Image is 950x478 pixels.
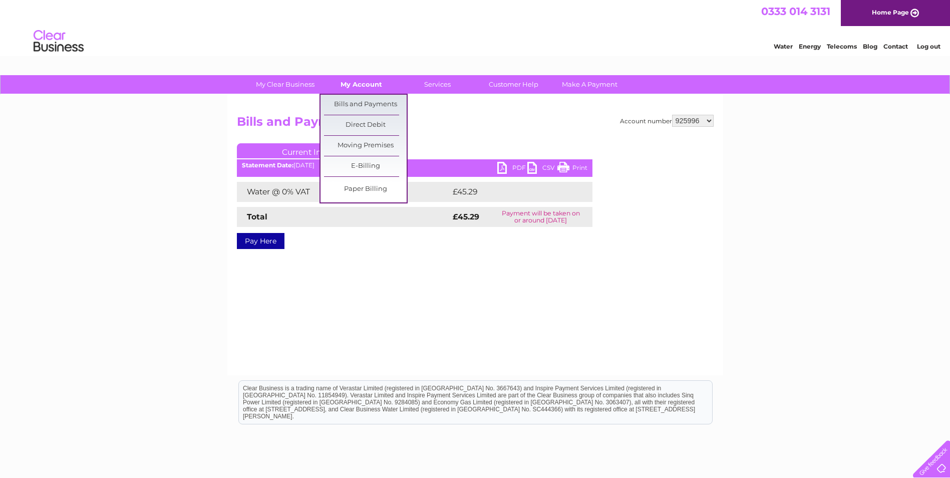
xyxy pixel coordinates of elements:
a: Energy [799,43,821,50]
a: Blog [863,43,877,50]
b: Statement Date: [242,161,293,169]
a: Print [557,162,587,176]
a: Current Invoice [237,143,387,158]
a: Log out [917,43,940,50]
a: My Account [320,75,403,94]
a: PDF [497,162,527,176]
a: My Clear Business [244,75,327,94]
a: CSV [527,162,557,176]
a: Bills and Payments [324,95,407,115]
a: Pay Here [237,233,284,249]
a: Water [774,43,793,50]
a: Telecoms [827,43,857,50]
td: Payment will be taken on or around [DATE] [489,207,592,227]
a: 0333 014 3131 [761,5,830,18]
a: E-Billing [324,156,407,176]
strong: £45.29 [453,212,479,221]
h2: Bills and Payments [237,115,714,134]
div: Clear Business is a trading name of Verastar Limited (registered in [GEOGRAPHIC_DATA] No. 3667643... [239,6,712,49]
a: Services [396,75,479,94]
td: Water @ 0% VAT [237,182,450,202]
a: Moving Premises [324,136,407,156]
a: Customer Help [472,75,555,94]
a: Make A Payment [548,75,631,94]
a: Direct Debit [324,115,407,135]
a: Paper Billing [324,179,407,199]
a: Contact [883,43,908,50]
div: Account number [620,115,714,127]
img: logo.png [33,26,84,57]
td: £45.29 [450,182,572,202]
div: [DATE] [237,162,592,169]
strong: Total [247,212,267,221]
